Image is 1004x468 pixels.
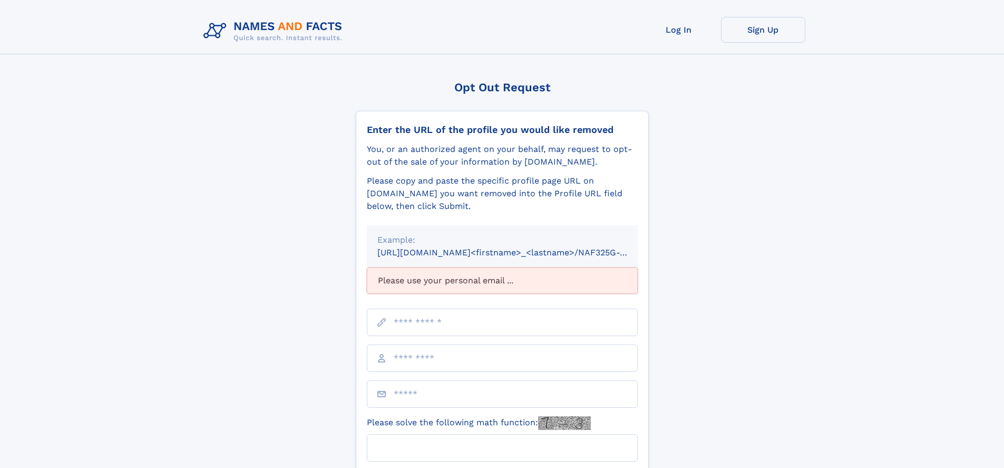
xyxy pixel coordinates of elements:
div: Please use your personal email ... [367,268,638,294]
div: Please copy and paste the specific profile page URL on [DOMAIN_NAME] you want removed into the Pr... [367,175,638,213]
div: Enter the URL of the profile you would like removed [367,124,638,136]
a: Log In [637,17,721,43]
label: Please solve the following math function: [367,416,591,430]
div: Example: [377,234,627,246]
div: Opt Out Request [356,81,649,94]
small: [URL][DOMAIN_NAME]<firstname>_<lastname>/NAF325G-xxxxxxxx [377,247,658,257]
div: You, or an authorized agent on your behalf, may request to opt-out of the sale of your informatio... [367,143,638,168]
a: Sign Up [721,17,805,43]
img: Logo Names and Facts [199,17,351,45]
